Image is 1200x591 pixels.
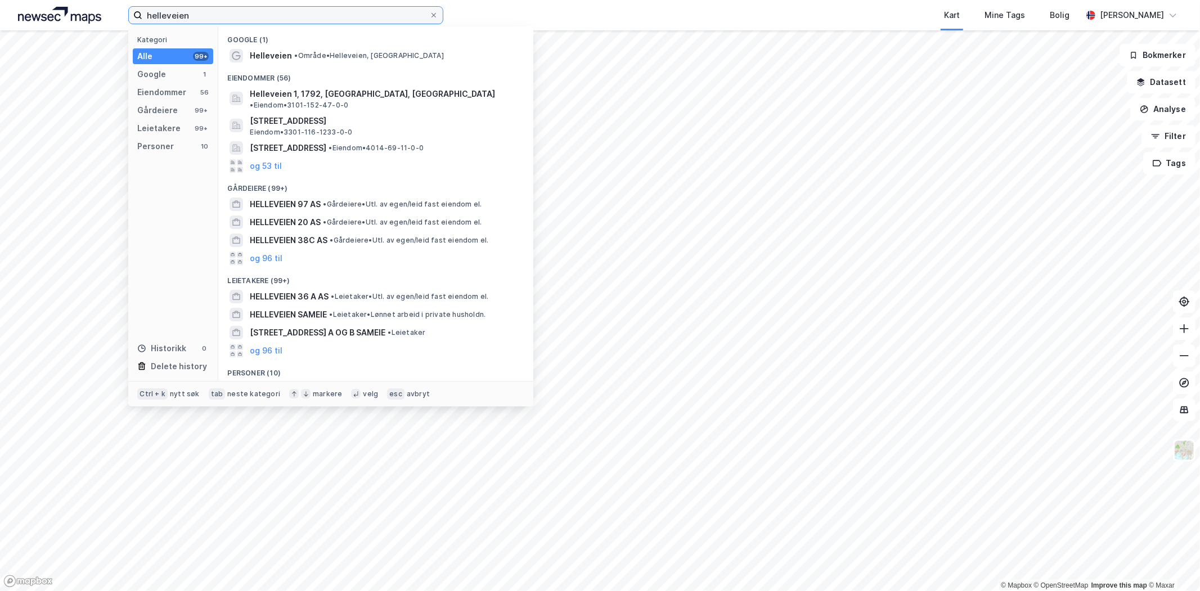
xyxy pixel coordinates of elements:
span: Helleveien [250,49,292,62]
div: avbryt [407,389,430,399]
span: • [250,101,253,109]
div: Bolig [1050,8,1069,22]
span: Eiendom • 3301-116-1233-0-0 [250,128,352,137]
span: Gårdeiere • Utl. av egen/leid fast eiendom el. [323,200,482,209]
div: 99+ [193,124,209,133]
span: Leietaker [388,328,425,337]
div: velg [363,389,378,399]
span: Område • Helleveien, [GEOGRAPHIC_DATA] [294,51,443,60]
div: Kart [944,8,960,22]
div: Ctrl + k [137,388,168,400]
span: • [388,328,391,337]
button: og 96 til [250,344,282,357]
div: Eiendommer [137,86,186,99]
a: Mapbox [1001,581,1032,589]
span: Gårdeiere • Utl. av egen/leid fast eiendom el. [323,218,482,227]
span: HELLEVEIEN 38C AS [250,234,327,247]
div: nytt søk [170,389,200,399]
div: Google (1) [218,26,533,47]
span: • [330,236,333,244]
span: [STREET_ADDRESS] [250,114,520,128]
iframe: Chat Widget [1144,537,1200,591]
button: Filter [1141,125,1195,147]
span: • [329,310,332,319]
span: HELLEVEIEN SAMEIE [250,308,327,321]
span: HELLEVEIEN 36 A AS [250,290,329,303]
img: Z [1174,440,1195,461]
button: Bokmerker [1120,44,1195,66]
div: esc [387,388,405,400]
a: OpenStreetMap [1034,581,1089,589]
div: [PERSON_NAME] [1100,8,1164,22]
div: 99+ [193,52,209,61]
span: • [294,51,298,60]
div: Historikk [137,342,186,355]
a: Mapbox homepage [3,575,53,588]
span: • [331,292,334,301]
div: Mine Tags [985,8,1025,22]
div: Gårdeiere (99+) [218,175,533,195]
button: Tags [1143,152,1195,174]
div: 1 [200,70,209,79]
span: [STREET_ADDRESS] [250,141,326,155]
div: 99+ [193,106,209,115]
div: Personer (10) [218,360,533,380]
div: Leietakere [137,122,181,135]
button: Datasett [1127,71,1195,93]
span: Helleveien 1, 1792, [GEOGRAPHIC_DATA], [GEOGRAPHIC_DATA] [250,87,495,101]
div: neste kategori [227,389,280,399]
div: 56 [200,88,209,97]
span: Eiendom • 3101-152-47-0-0 [250,101,348,110]
span: HELLEVEIEN 20 AS [250,216,321,229]
div: Leietakere (99+) [218,267,533,288]
span: • [323,218,326,226]
span: Eiendom • 4014-69-11-0-0 [329,144,424,153]
div: Kontrollprogram for chat [1144,537,1200,591]
button: Analyse [1130,98,1195,120]
span: • [323,200,326,208]
div: Gårdeiere [137,104,178,117]
span: • [329,144,332,152]
span: Gårdeiere • Utl. av egen/leid fast eiendom el. [330,236,488,245]
span: HELLEVEIEN 97 AS [250,198,321,211]
span: Leietaker • Utl. av egen/leid fast eiendom el. [331,292,488,301]
div: Delete history [151,360,207,373]
div: Google [137,68,166,81]
div: Kategori [137,35,213,44]
span: Leietaker • Lønnet arbeid i private husholdn. [329,310,486,319]
div: Eiendommer (56) [218,65,533,85]
div: Personer [137,140,174,153]
div: tab [209,388,226,400]
span: [STREET_ADDRESS] A OG B SAMEIE [250,326,385,339]
button: og 53 til [250,159,282,173]
a: Improve this map [1091,581,1147,589]
div: 0 [200,344,209,353]
input: Søk på adresse, matrikkel, gårdeiere, leietakere eller personer [142,7,429,24]
div: markere [313,389,342,399]
button: og 96 til [250,252,282,265]
div: Alle [137,50,152,63]
div: 10 [200,142,209,151]
img: logo.a4113a55bc3d86da70a041830d287a7e.svg [18,7,101,24]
